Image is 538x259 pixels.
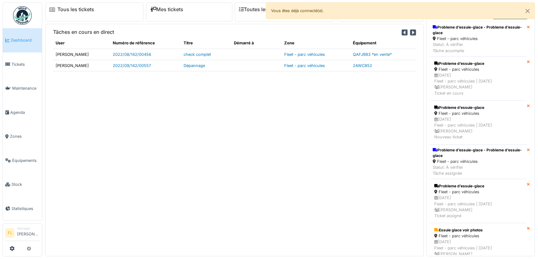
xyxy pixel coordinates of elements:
[184,52,211,57] a: check complet
[113,52,151,57] a: 2022/08/142/00456
[53,29,114,35] h6: Tâches en cours en direct
[3,172,42,197] a: Stock
[3,28,42,52] a: Dashboard
[434,183,523,189] div: Probleme d’essuie-glace
[434,66,523,72] div: Fleet - parc véhicules
[434,105,523,110] div: Probleme d’essuie-glace
[57,7,94,12] a: Tous les tickets
[110,38,181,49] th: Numéro de référence
[3,52,42,77] a: Tickets
[56,41,65,45] span: translation missing: fr.shared.user
[3,149,42,173] a: Équipements
[433,36,524,42] div: Fleet - parc véhicules
[5,228,15,238] li: FL
[150,7,183,12] a: Mes tickets
[521,3,535,19] button: Close
[181,38,231,49] th: Titre
[10,109,39,115] span: Agenda
[353,63,372,68] a: 2AWC852
[353,52,392,57] a: QAFJ983 *en vente*
[53,60,110,71] td: [PERSON_NAME]
[282,38,350,49] th: Zone
[434,195,523,219] div: [DATE] Fleet - parc véhicules | [DATE] [PERSON_NAME] Ticket assigné
[10,133,39,139] span: Zones
[13,6,32,25] img: Badge_color-CXgf-gQk.svg
[17,226,39,239] li: [PERSON_NAME]
[434,72,523,96] div: [DATE] Fleet - parc véhicules | [DATE] [PERSON_NAME] Ticket en cours
[11,181,39,187] span: Stock
[239,7,285,12] a: Toutes les tâches
[434,227,523,233] div: Essuie glace voir photos
[430,145,527,179] a: Probleme d’essuie-glace - Probleme d’essuie-glace Fleet - parc véhicules Statut: À vérifierTâche ...
[3,197,42,221] a: Statistiques
[433,164,524,176] div: Statut: À vérifier Tâche assignée
[113,63,151,68] a: 2022/09/142/00557
[231,38,282,49] th: Démarré à
[430,179,527,223] a: Probleme d’essuie-glace Fleet - parc véhicules [DATE]Fleet - parc véhicules | [DATE] [PERSON_NAME...
[430,22,527,56] a: Probleme d’essuie-glace - Probleme d’essuie-glace Fleet - parc véhicules Statut: À vérifierTâche ...
[433,159,524,164] div: Fleet - parc véhicules
[350,38,416,49] th: Équipement
[11,61,39,67] span: Tickets
[434,233,523,239] div: Fleet - parc véhicules
[53,49,110,60] td: [PERSON_NAME]
[11,206,39,212] span: Statistiques
[284,63,325,68] a: Fleet - parc véhicules
[266,2,535,19] div: Vous êtes déjà connecté(e).
[433,42,524,53] div: Statut: À vérifier Tâche accomplie
[433,147,524,159] div: Probleme d’essuie-glace - Probleme d’essuie-glace
[11,37,39,43] span: Dashboard
[430,56,527,100] a: Probleme d’essuie-glace Fleet - parc véhicules [DATE]Fleet - parc véhicules | [DATE] [PERSON_NAME...
[3,124,42,149] a: Zones
[284,52,325,57] a: Fleet - parc véhicules
[434,61,523,66] div: Probleme d’essuie-glace
[12,85,39,91] span: Maintenance
[3,76,42,100] a: Maintenance
[184,63,205,68] a: Dépannage
[434,189,523,195] div: Fleet - parc véhicules
[17,226,39,231] div: Manager
[5,226,39,241] a: FL Manager[PERSON_NAME]
[430,100,527,145] a: Probleme d’essuie-glace Fleet - parc véhicules [DATE]Fleet - parc véhicules | [DATE] [PERSON_NAME...
[12,158,39,163] span: Équipements
[433,25,524,36] div: Probleme d’essuie-glace - Probleme d’essuie-glace
[434,116,523,140] div: [DATE] Fleet - parc véhicules | [DATE] [PERSON_NAME] Nouveau ticket
[3,100,42,125] a: Agenda
[434,110,523,116] div: Fleet - parc véhicules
